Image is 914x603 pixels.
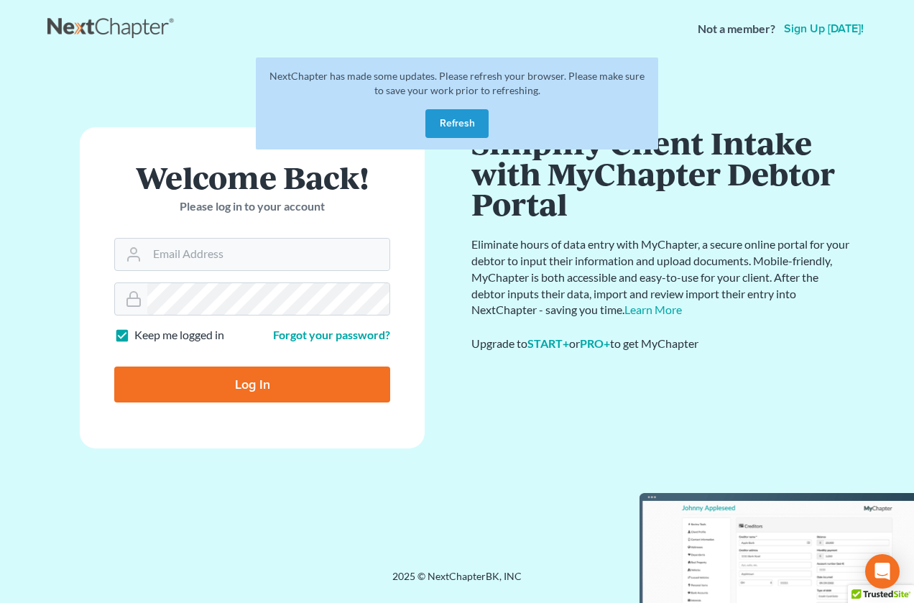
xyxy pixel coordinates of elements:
a: Sign up [DATE]! [781,23,867,34]
strong: Not a member? [698,21,775,37]
p: Eliminate hours of data entry with MyChapter, a secure online portal for your debtor to input the... [471,236,852,318]
a: PRO+ [580,336,610,350]
p: Please log in to your account [114,198,390,215]
h1: Welcome Back! [114,162,390,193]
h1: Simplify Client Intake with MyChapter Debtor Portal [471,127,852,219]
span: NextChapter has made some updates. Please refresh your browser. Please make sure to save your wor... [269,70,645,96]
div: 2025 © NextChapterBK, INC [47,569,867,595]
label: Keep me logged in [134,327,224,344]
input: Email Address [147,239,389,270]
div: Upgrade to or to get MyChapter [471,336,852,352]
a: START+ [527,336,569,350]
a: Learn More [624,303,682,316]
div: Open Intercom Messenger [865,554,900,589]
input: Log In [114,367,390,402]
button: Refresh [425,109,489,138]
a: Forgot your password? [273,328,390,341]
